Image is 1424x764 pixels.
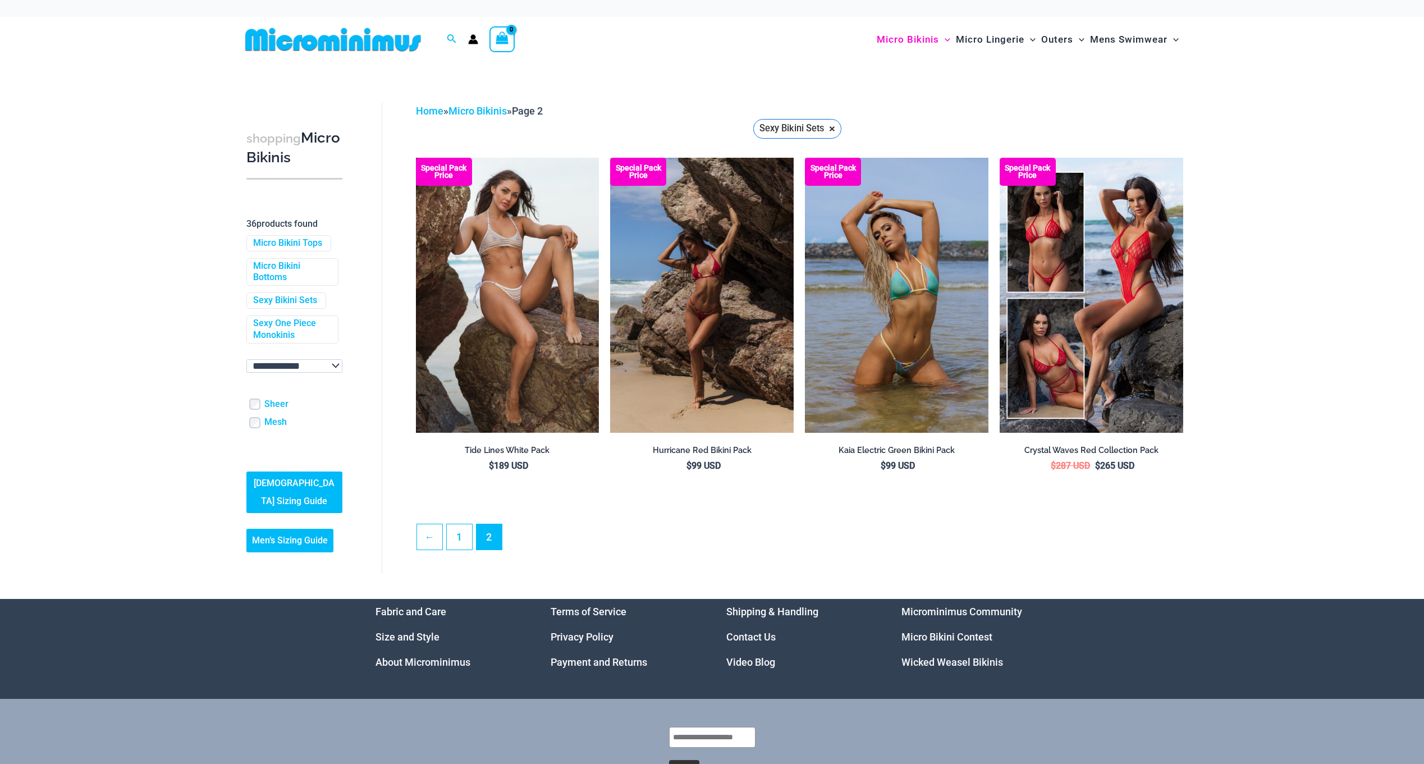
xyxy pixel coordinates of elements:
[512,105,543,117] span: Page 2
[1000,158,1183,433] img: Collection Pack
[872,21,1184,58] nav: Site Navigation
[241,27,425,52] img: MM SHOP LOGO FLAT
[901,599,1049,675] nav: Menu
[956,25,1024,54] span: Micro Lingerie
[416,164,472,179] b: Special Pack Price
[468,34,478,44] a: Account icon link
[901,656,1003,668] a: Wicked Weasel Bikinis
[1090,25,1167,54] span: Mens Swimwear
[264,399,289,410] a: Sheer
[1095,460,1100,471] span: $
[1087,22,1182,57] a: Mens SwimwearMenu ToggleMenu Toggle
[726,599,874,675] aside: Footer Widget 3
[1051,460,1056,471] span: $
[376,631,439,643] a: Size and Style
[1024,25,1036,54] span: Menu Toggle
[881,460,886,471] span: $
[376,599,523,675] nav: Menu
[1000,445,1183,460] a: Crystal Waves Red Collection Pack
[686,460,692,471] span: $
[1095,460,1134,471] bdi: 265 USD
[901,599,1049,675] aside: Footer Widget 4
[489,26,515,52] a: View Shopping Cart, empty
[447,524,472,550] a: Page 1
[726,631,776,643] a: Contact Us
[953,22,1038,57] a: Micro LingerieMenu ToggleMenu Toggle
[1000,445,1183,456] h2: Crystal Waves Red Collection Pack
[246,215,342,233] p: products found
[376,606,446,617] a: Fabric and Care
[253,237,322,249] a: Micro Bikini Tops
[1000,158,1183,433] a: Collection Pack Crystal Waves 305 Tri Top 4149 Thong 01Crystal Waves 305 Tri Top 4149 Thong 01
[489,460,528,471] bdi: 189 USD
[1038,22,1087,57] a: OutersMenu ToggleMenu Toggle
[1051,460,1090,471] bdi: 287 USD
[610,164,666,179] b: Special Pack Price
[610,445,794,456] h2: Hurricane Red Bikini Pack
[416,105,543,117] span: » »
[477,524,502,550] span: Page 2
[686,460,721,471] bdi: 99 USD
[1167,25,1179,54] span: Menu Toggle
[610,445,794,460] a: Hurricane Red Bikini Pack
[246,129,342,167] h3: Micro Bikinis
[551,656,647,668] a: Payment and Returns
[874,22,953,57] a: Micro BikinisMenu ToggleMenu Toggle
[376,599,523,675] aside: Footer Widget 1
[416,445,599,460] a: Tide Lines White Pack
[376,656,470,668] a: About Microminimus
[726,606,818,617] a: Shipping & Handling
[246,359,342,373] select: wpc-taxonomy-pa_color-745982
[1041,25,1073,54] span: Outers
[753,119,841,139] a: Sexy Bikini Sets ×
[551,631,613,643] a: Privacy Policy
[253,260,329,284] a: Micro Bikini Bottoms
[877,25,939,54] span: Micro Bikinis
[610,158,794,433] img: Hurricane Red 3277 Tri Top 4277 Thong Bottom 05
[805,445,988,460] a: Kaia Electric Green Bikini Pack
[448,105,507,117] a: Micro Bikinis
[416,158,599,433] a: Tide Lines White 350 Halter Top 470 Thong 05 Tide Lines White 350 Halter Top 470 Thong 03Tide Lin...
[246,218,257,229] span: 36
[829,124,835,133] span: ×
[881,460,915,471] bdi: 99 USD
[416,445,599,456] h2: Tide Lines White Pack
[1000,164,1056,179] b: Special Pack Price
[417,524,442,550] a: ←
[489,460,494,471] span: $
[610,158,794,433] a: Hurricane Red 3277 Tri Top 4277 Thong Bottom 05 Hurricane Red 3277 Tri Top 4277 Thong Bottom 06Hu...
[253,318,329,341] a: Sexy One Piece Monokinis
[246,472,342,513] a: [DEMOGRAPHIC_DATA] Sizing Guide
[726,599,874,675] nav: Menu
[551,599,698,675] nav: Menu
[253,295,317,306] a: Sexy Bikini Sets
[416,105,443,117] a: Home
[246,529,333,552] a: Men’s Sizing Guide
[805,158,988,433] img: Kaia Electric Green 305 Top 445 Thong 04
[726,656,775,668] a: Video Blog
[1073,25,1084,54] span: Menu Toggle
[939,25,950,54] span: Menu Toggle
[805,164,861,179] b: Special Pack Price
[805,445,988,456] h2: Kaia Electric Green Bikini Pack
[759,120,824,137] span: Sexy Bikini Sets
[416,524,1183,556] nav: Product Pagination
[264,417,287,428] a: Mesh
[901,606,1022,617] a: Microminimus Community
[447,33,457,47] a: Search icon link
[551,599,698,675] aside: Footer Widget 2
[901,631,992,643] a: Micro Bikini Contest
[246,131,301,145] span: shopping
[805,158,988,433] a: Kaia Electric Green 305 Top 445 Thong 04 Kaia Electric Green 305 Top 445 Thong 05Kaia Electric Gr...
[551,606,626,617] a: Terms of Service
[416,158,599,433] img: Tide Lines White 350 Halter Top 470 Thong 05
